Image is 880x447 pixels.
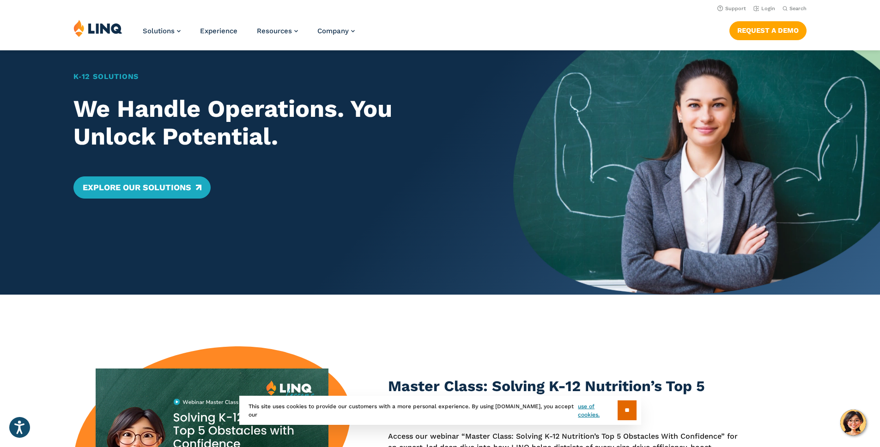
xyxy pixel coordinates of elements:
[578,402,617,419] a: use of cookies.
[388,376,744,418] h3: Master Class: Solving K-12 Nutrition’s Top 5 Obstacles With Confidence
[200,27,237,35] a: Experience
[143,27,181,35] a: Solutions
[789,6,807,12] span: Search
[73,19,122,37] img: LINQ | K‑12 Software
[717,6,746,12] a: Support
[257,27,292,35] span: Resources
[317,27,355,35] a: Company
[73,71,478,82] h1: K‑12 Solutions
[143,27,175,35] span: Solutions
[729,21,807,40] a: Request a Demo
[840,410,866,435] button: Hello, have a question? Let’s chat.
[753,6,775,12] a: Login
[239,396,641,425] div: This site uses cookies to provide our customers with a more personal experience. By using [DOMAIN...
[143,19,355,50] nav: Primary Navigation
[729,19,807,40] nav: Button Navigation
[73,176,211,199] a: Explore Our Solutions
[317,27,349,35] span: Company
[257,27,298,35] a: Resources
[783,5,807,12] button: Open Search Bar
[73,95,478,151] h2: We Handle Operations. You Unlock Potential.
